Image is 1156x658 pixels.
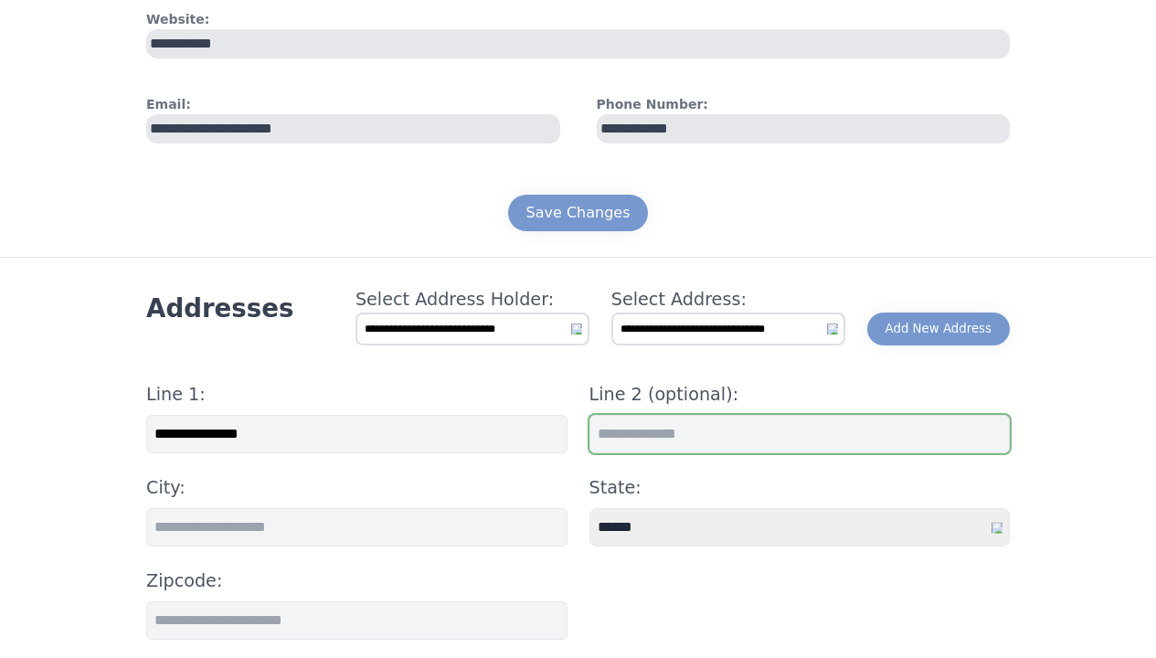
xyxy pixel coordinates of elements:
[611,287,845,313] h4: Select Address:
[146,292,293,325] h3: Addresses
[867,313,1010,345] button: Add New Address
[146,382,567,408] h4: Line 1:
[589,382,1011,408] h4: Line 2 (optional):
[597,95,1011,114] h4: Phone Number:
[146,568,567,594] h4: Zipcode:
[146,475,567,501] h4: City:
[146,10,1010,29] h4: Website:
[146,95,560,114] h4: Email:
[508,195,649,231] button: Save Changes
[886,320,992,338] div: Add New Address
[355,287,589,313] h4: Select Address Holder:
[526,202,631,224] div: Save Changes
[589,475,1011,501] h4: State:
